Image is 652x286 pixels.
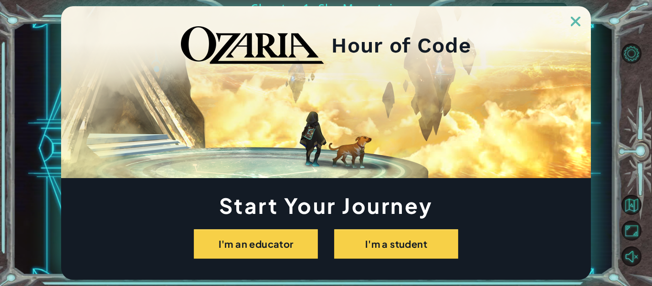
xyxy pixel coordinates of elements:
img: ExitButton_Dusk.png [571,17,580,26]
button: I'm a student [334,229,458,259]
button: I'm an educator [194,229,318,259]
h2: Hour of Code [331,36,471,54]
h1: Start Your Journey [61,196,591,215]
img: blackOzariaWordmark.png [181,26,324,64]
